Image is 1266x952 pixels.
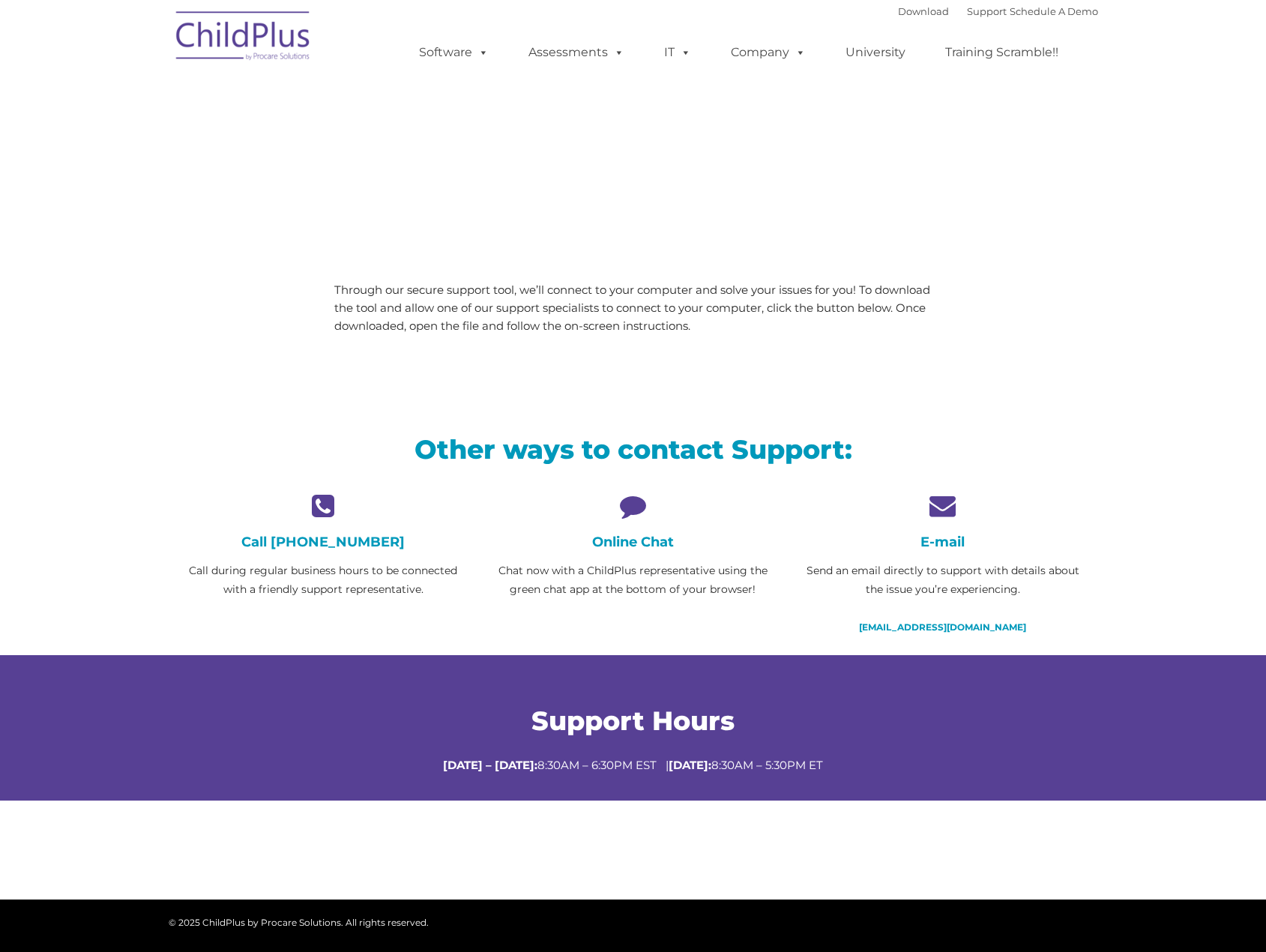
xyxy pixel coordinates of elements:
[169,1,319,76] img: ChildPlus by Procare Solutions
[180,108,741,154] span: LiveSupport with SplashTop
[489,561,777,599] p: Chat now with a ChildPlus representative using the green chat app at the bottom of your browser!
[169,917,429,928] span: © 2025 ChildPlus by Procare Solutions. All rights reserved.
[799,561,1086,599] p: Send an email directly to support with details about the issue you’re experiencing.
[334,281,932,335] p: Through our secure support tool, we’ll connect to your computer and solve your issues for you! To...
[669,758,711,772] strong: [DATE]:
[1010,5,1098,17] a: Schedule A Demo
[443,758,537,772] strong: [DATE] – [DATE]:
[967,5,1007,17] a: Support
[531,705,735,737] span: Support Hours
[898,5,1098,17] font: |
[898,5,949,17] a: Download
[180,433,1087,466] h2: Other ways to contact Support:
[180,561,467,599] p: Call during regular business hours to be connected with a friendly support representative.
[859,621,1026,633] a: [EMAIL_ADDRESS][DOMAIN_NAME]
[716,37,821,67] a: Company
[649,37,706,67] a: IT
[443,758,823,772] span: 8:30AM – 6:30PM EST | 8:30AM – 5:30PM ET
[831,37,920,67] a: University
[930,37,1073,67] a: Training Scramble!!
[489,534,777,550] h4: Online Chat
[404,37,504,67] a: Software
[180,534,467,550] h4: Call [PHONE_NUMBER]
[513,37,639,67] a: Assessments
[799,534,1086,550] h4: E-mail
